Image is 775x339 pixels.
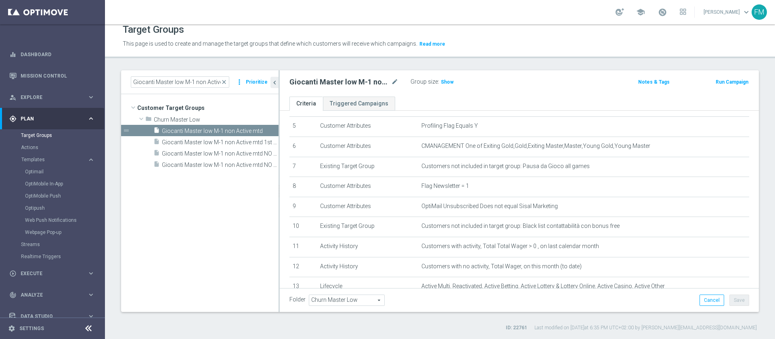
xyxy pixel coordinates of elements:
button: Cancel [700,295,724,306]
span: Giocanti Master low M-1 non Active mtd NO NWL [162,150,279,157]
div: Dashboard [9,44,95,65]
td: Existing Target Group [317,217,418,237]
button: person_search Explore keyboard_arrow_right [9,94,95,101]
label: ID: 22761 [506,324,527,331]
label: : [438,78,439,85]
button: Mission Control [9,73,95,79]
div: OptiMobile Push [25,190,104,202]
td: Customer Attributes [317,197,418,217]
a: Optimail [25,168,84,175]
span: Show [441,79,454,85]
input: Quick find group or folder [131,76,229,88]
span: Templates [21,157,79,162]
a: Streams [21,241,84,248]
button: Run Campaign [715,78,749,86]
span: Customers with no activity, Total Wager, on this month (to date) [421,263,582,270]
td: 12 [289,257,317,277]
td: Lifecycle [317,277,418,297]
a: Optipush [25,205,84,211]
div: Realtime Triggers [21,251,104,263]
label: Last modified on [DATE] at 6:35 PM UTC+02:00 by [PERSON_NAME][EMAIL_ADDRESS][DOMAIN_NAME] [534,324,757,331]
i: folder [145,116,152,125]
span: Data Studio [21,314,87,319]
a: Triggered Campaigns [323,97,395,111]
span: Customers not included in target group: Pausa da Gioco all games [421,163,590,170]
button: equalizer Dashboard [9,51,95,58]
span: keyboard_arrow_down [742,8,751,17]
td: 9 [289,197,317,217]
a: Dashboard [21,44,95,65]
span: Analyze [21,293,87,297]
label: Folder [289,296,306,303]
i: insert_drive_file [153,161,160,170]
span: close [221,79,227,85]
span: Giocanti Master low M-1 non Active mtd [162,128,279,135]
span: Explore [21,95,87,100]
i: settings [8,325,15,332]
div: Optipush [25,202,104,214]
button: Templates keyboard_arrow_right [21,156,95,163]
i: more_vert [235,76,243,88]
div: FM [752,4,767,20]
span: Customer Target Groups [137,102,279,114]
i: keyboard_arrow_right [87,312,95,320]
a: Web Push Notifications [25,217,84,223]
i: track_changes [9,291,17,299]
button: gps_fixed Plan keyboard_arrow_right [9,116,95,122]
span: Giocanti Master low M-1 non Active mtd NO SLOT [162,162,279,168]
button: track_changes Analyze keyboard_arrow_right [9,292,95,298]
div: Mission Control [9,65,95,86]
div: Analyze [9,291,87,299]
span: Flag Newsletter = 1 [421,183,469,190]
button: Save [729,295,749,306]
a: Actions [21,144,84,151]
a: Mission Control [21,65,95,86]
button: Prioritize [245,77,269,88]
h1: Target Groups [123,24,184,36]
span: OptiMail Unsubscribed Does not equal Sisal Marketing [421,203,558,210]
a: Realtime Triggers [21,253,84,260]
div: Optimail [25,166,104,178]
button: Notes & Tags [637,78,670,86]
td: Customer Attributes [317,117,418,137]
button: Read more [419,40,446,48]
div: Templates [21,154,104,238]
i: play_circle_outline [9,270,17,277]
div: Execute [9,270,87,277]
span: Giocanti Master low M-1 non Active mtd 1st Slot [162,139,279,146]
i: mode_edit [391,77,398,87]
span: CMANAGEMENT One of Exiting Gold,Gold,Exiting Master,Master,Young Gold,Young Master [421,143,650,149]
i: gps_fixed [9,115,17,122]
div: Templates [21,157,87,162]
span: Churn Master Low [154,116,279,123]
i: equalizer [9,51,17,58]
i: keyboard_arrow_right [87,291,95,299]
div: Actions [21,141,104,154]
td: Activity History [317,237,418,257]
i: insert_drive_file [153,138,160,147]
td: 11 [289,237,317,257]
label: Group size [411,78,438,85]
i: insert_drive_file [153,149,160,159]
td: Customer Attributes [317,137,418,157]
i: keyboard_arrow_right [87,156,95,164]
a: Settings [19,326,44,331]
i: keyboard_arrow_right [87,93,95,101]
h2: Giocanti Master low M-1 non Active mtd [289,77,390,87]
td: 7 [289,157,317,177]
span: Customers not included in target group: Black list contattabilità con bonus free [421,223,620,230]
td: 10 [289,217,317,237]
div: Explore [9,94,87,101]
span: Execute [21,271,87,276]
span: school [636,8,645,17]
div: Webpage Pop-up [25,226,104,238]
td: Existing Target Group [317,157,418,177]
span: Profiling Flag Equals Y [421,122,478,129]
i: insert_drive_file [153,127,160,136]
div: Data Studio keyboard_arrow_right [9,313,95,320]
